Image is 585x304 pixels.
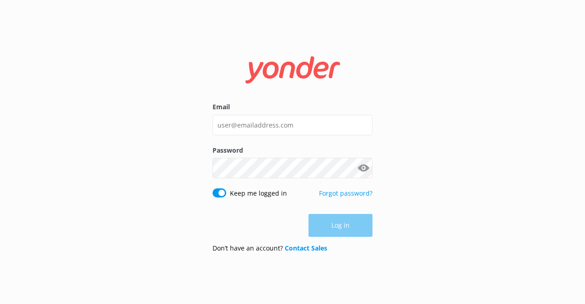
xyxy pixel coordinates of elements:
label: Keep me logged in [230,188,287,198]
a: Forgot password? [319,189,372,197]
button: Show password [354,159,372,177]
input: user@emailaddress.com [213,115,372,135]
label: Password [213,145,372,155]
label: Email [213,102,372,112]
a: Contact Sales [285,244,327,252]
p: Don’t have an account? [213,243,327,253]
